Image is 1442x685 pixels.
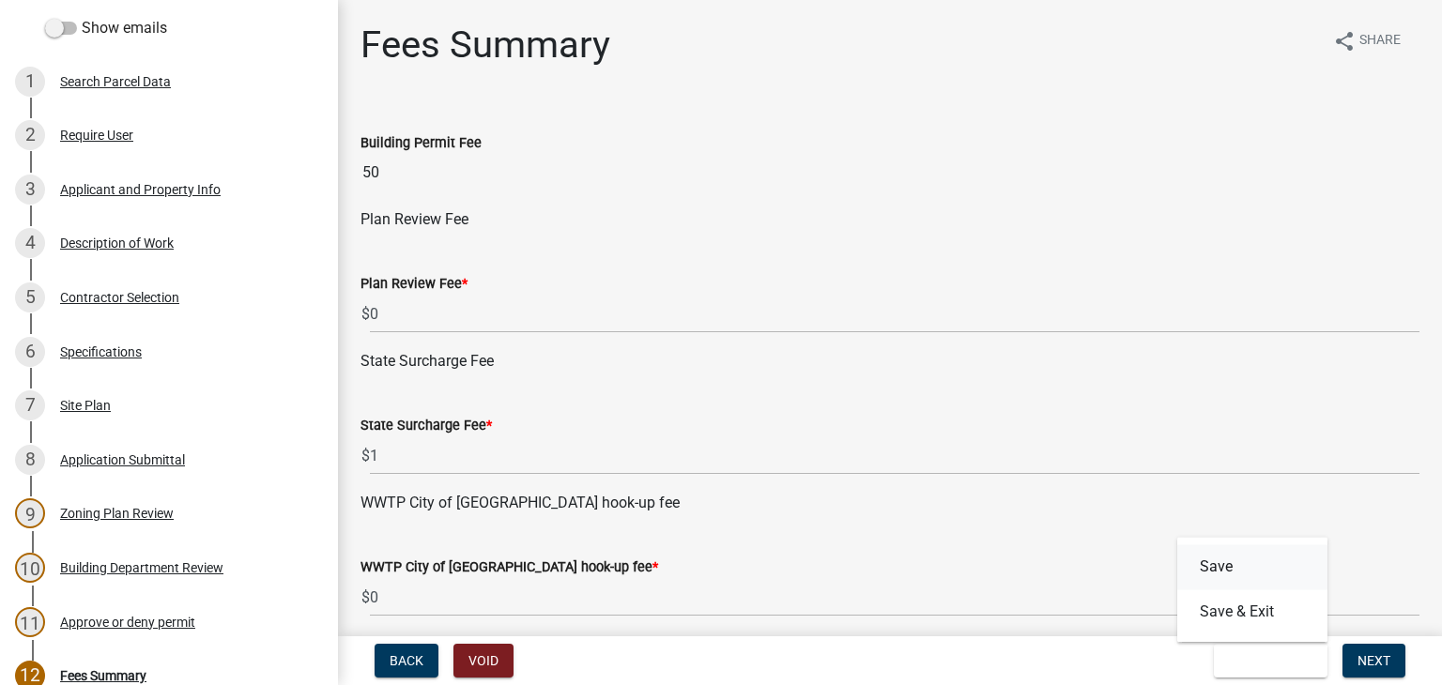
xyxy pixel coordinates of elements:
div: Fees Summary [60,669,146,682]
div: 3 [15,175,45,205]
div: Approve or deny permit [60,616,195,629]
div: 1 [15,67,45,97]
span: Share [1359,30,1401,53]
div: Site Plan [60,399,111,412]
label: Show emails [45,17,167,39]
div: State Surcharge Fee [360,350,1419,373]
div: WWTP City of [GEOGRAPHIC_DATA] hook-up fee [360,492,1419,514]
button: Back [375,644,438,677]
div: 9 [15,498,45,528]
div: Contractor Selection [60,291,179,304]
label: State Surcharge Fee [360,419,492,433]
div: Application Submittal [60,453,185,466]
div: Building Department Review [60,561,223,574]
span: Back [390,653,423,668]
span: $ [360,295,371,333]
div: Description of Work [60,236,174,250]
span: $ [360,436,371,475]
div: Applicant and Property Info [60,183,221,196]
div: Require User [60,129,133,142]
button: Save & Exit [1214,644,1327,677]
button: Void [453,644,514,677]
span: Next [1358,653,1390,668]
div: Save & Exit [1177,537,1327,642]
button: Next [1342,644,1405,677]
div: Search Parcel Data [60,75,171,88]
div: Plan Review Fee [360,208,1419,231]
div: Zoning Plan Review [60,507,174,520]
div: 4 [15,228,45,258]
label: Plan Review Fee [360,278,468,291]
label: Building Permit Fee [360,137,482,150]
div: 2 [15,120,45,150]
label: WWTP City of [GEOGRAPHIC_DATA] hook-up fee [360,561,658,574]
div: Specifications [60,345,142,358]
span: $ [360,578,371,616]
div: 7 [15,390,45,420]
i: share [1333,30,1356,53]
button: Save [1177,544,1327,589]
div: 6 [15,337,45,367]
h1: Fees Summary [360,23,610,68]
button: shareShare [1318,23,1416,59]
div: 11 [15,607,45,637]
div: 5 [15,282,45,312]
div: 10 [15,553,45,583]
div: 8 [15,445,45,475]
button: Save & Exit [1177,589,1327,634]
span: Save & Exit [1229,653,1301,668]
